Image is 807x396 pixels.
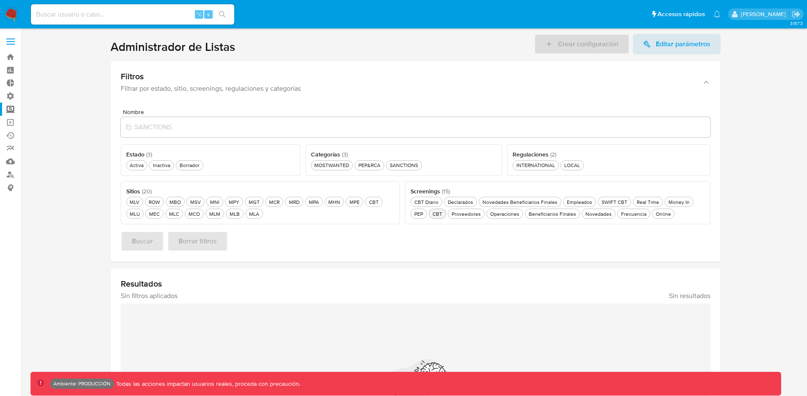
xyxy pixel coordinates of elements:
[53,382,111,385] p: Ambiente: PRODUCCIÓN
[207,10,210,18] span: s
[792,10,801,19] a: Salir
[31,9,234,20] input: Buscar usuario o caso...
[713,11,721,18] a: Notificaciones
[196,10,202,18] span: ⌥
[214,8,231,20] button: search-icon
[657,10,705,19] span: Accesos rápidos
[114,380,300,388] p: Todas las acciones impactan usuarios reales, proceda con precaución.
[741,10,789,18] p: joaquin.galliano@mercadolibre.com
